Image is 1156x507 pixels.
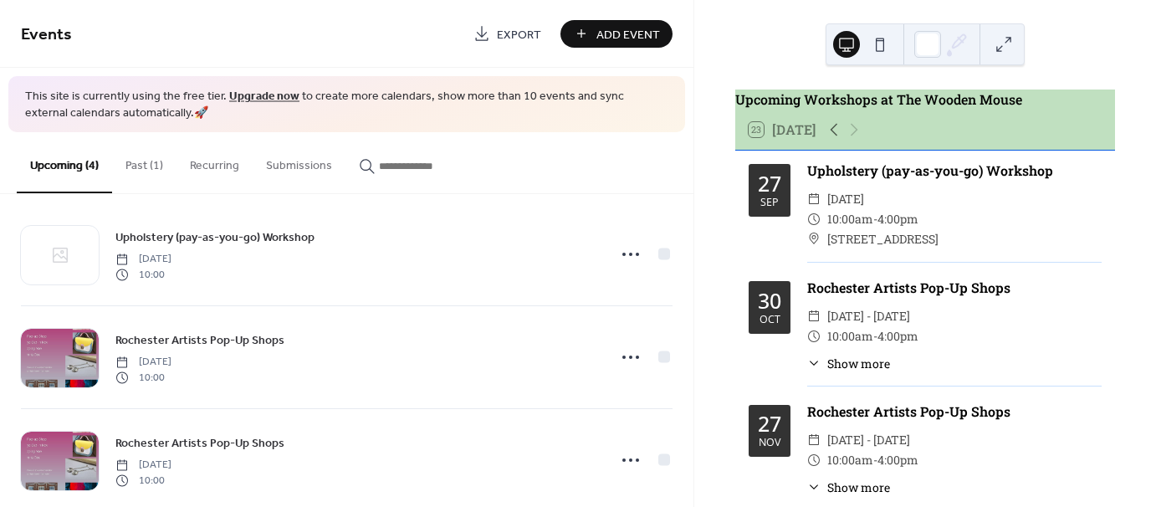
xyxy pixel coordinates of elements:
span: Show more [827,355,890,372]
div: ​ [807,355,821,372]
button: Past (1) [112,132,176,192]
span: 4:00pm [877,209,918,229]
div: Nov [759,438,780,448]
span: [DATE] [827,189,864,209]
div: 30 [758,290,781,311]
span: 10:00am [827,450,873,470]
span: Rochester Artists Pop-Up Shops [115,332,284,350]
span: 10:00 [115,473,171,488]
span: This site is currently using the free tier. to create more calendars, show more than 10 events an... [25,89,668,121]
span: - [873,326,877,346]
span: 10:00 [115,370,171,385]
div: ​ [807,430,821,450]
span: Rochester Artists Pop-Up Shops [115,435,284,453]
div: ​ [807,326,821,346]
div: ​ [807,209,821,229]
div: Upholstery (pay-as-you-go) Workshop [807,161,1102,181]
a: Upgrade now [229,85,299,108]
span: 10:00am [827,326,873,346]
span: [DATE] [115,252,171,267]
div: 27 [758,413,781,434]
span: [DATE] - [DATE] [827,306,910,326]
div: ​ [807,189,821,209]
button: Add Event [560,20,673,48]
button: ​Show more [807,479,890,496]
div: ​ [807,306,821,326]
span: Upholstery (pay-as-you-go) Workshop [115,229,315,247]
span: Events [21,18,72,51]
div: 27 [758,173,781,194]
div: Rochester Artists Pop-Up Shops [807,278,1102,298]
a: Export [461,20,554,48]
span: [DATE] [115,355,171,370]
div: Oct [760,315,780,325]
span: Export [497,26,541,44]
span: [DATE] [115,458,171,473]
div: ​ [807,229,821,249]
span: [STREET_ADDRESS] [827,229,939,249]
div: Upcoming Workshops at The Wooden Mouse [735,90,1115,110]
button: Recurring [176,132,253,192]
span: - [873,209,877,229]
span: 4:00pm [877,450,918,470]
span: 10:00 [115,267,171,282]
span: - [873,450,877,470]
div: Sep [760,197,779,208]
span: 4:00pm [877,326,918,346]
button: Submissions [253,132,345,192]
div: ​ [807,450,821,470]
a: Rochester Artists Pop-Up Shops [115,330,284,350]
button: ​Show more [807,355,890,372]
div: Rochester Artists Pop-Up Shops [807,402,1102,422]
a: Upholstery (pay-as-you-go) Workshop [115,228,315,247]
a: Rochester Artists Pop-Up Shops [115,433,284,453]
button: Upcoming (4) [17,132,112,193]
span: [DATE] - [DATE] [827,430,910,450]
span: 10:00am [827,209,873,229]
span: Show more [827,479,890,496]
div: ​ [807,479,821,496]
span: Add Event [596,26,660,44]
